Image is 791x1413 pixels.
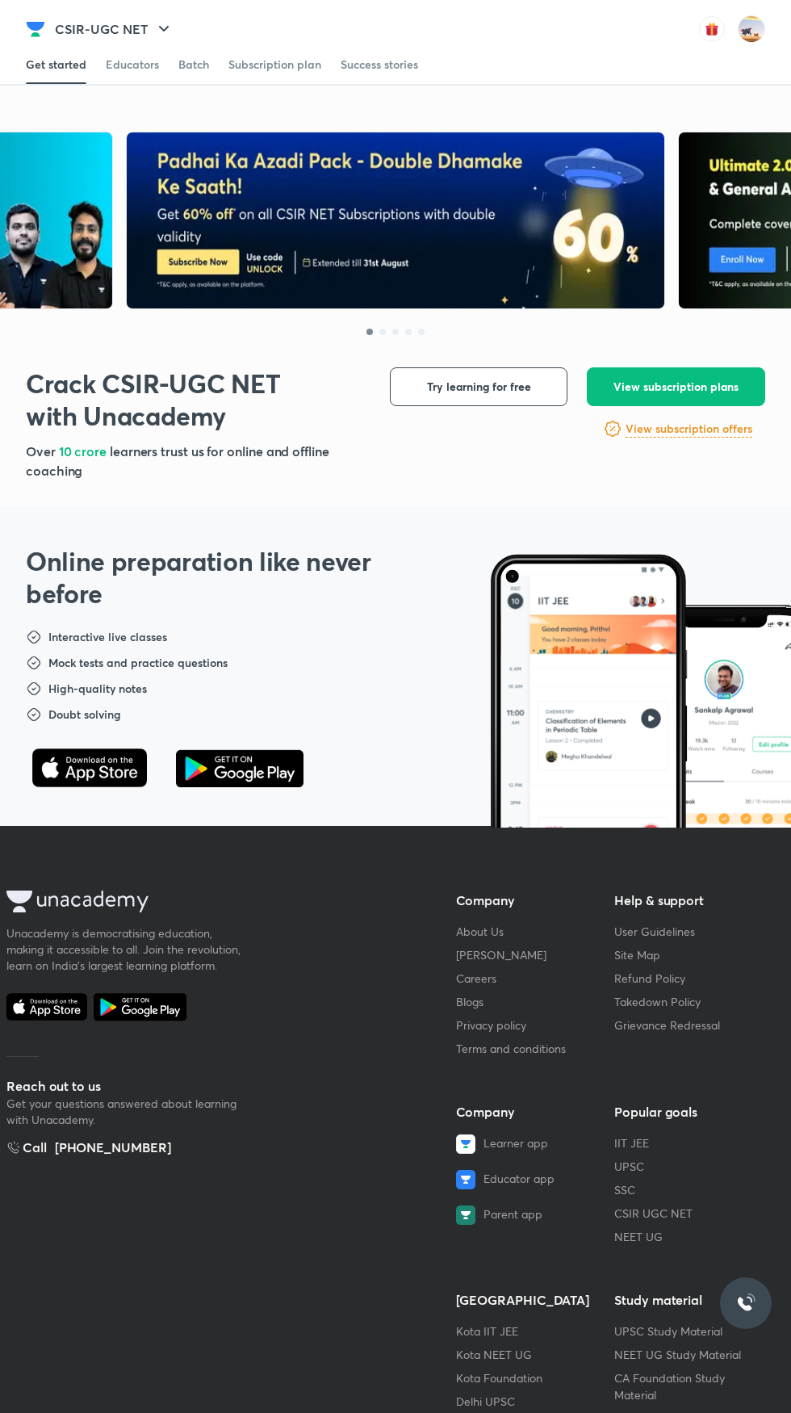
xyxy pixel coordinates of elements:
div: Success stories [341,57,418,73]
a: Blogs [456,994,483,1009]
h6: High-quality notes [48,681,147,697]
h5: Study material [614,1290,760,1310]
h2: Online preparation like never before [26,545,409,610]
span: 10 crore [59,442,110,459]
a: Learner app [456,1134,602,1154]
img: ttu [736,1294,755,1313]
div: Subscription plan [228,57,321,73]
h5: Popular goals [614,1102,760,1122]
a: IIT JEE [614,1135,649,1151]
span: learners trust us for online and offline coaching [26,442,329,479]
img: playStore [176,748,303,787]
a: Get started [26,45,86,84]
h5: Reach out to us [6,1076,249,1096]
a: UPSC [614,1159,644,1174]
a: Call[PHONE_NUMBER] [6,1138,249,1157]
p: Get your questions answered about learning with Unacademy. [6,1096,249,1128]
img: dst-points [26,655,42,671]
a: Batch [178,45,209,84]
a: Takedown Policy [614,994,701,1009]
span: Try learning for free [427,379,531,395]
span: View subscription plans [613,379,739,395]
h6: Mock tests and practice questions [48,655,228,671]
h5: Company [456,1102,602,1122]
a: UPSC Study Material [614,1323,722,1339]
h5: Company [456,891,602,910]
h6: Doubt solving [48,706,121,723]
h1: Crack CSIR-UGC NET with Unacademy [26,367,330,432]
a: User Guidelines [614,924,695,939]
a: About Us [456,924,504,939]
a: CA Foundation Study Material [614,1370,725,1403]
button: Try learning for free [390,367,567,406]
img: Educator app [456,1170,475,1189]
h6: View subscription offers [626,421,752,438]
button: CSIR-UGC NET [45,13,183,45]
button: View subscription plans [587,367,765,406]
a: appStore [26,748,166,787]
img: Unacademy Logo [6,891,149,912]
a: Refund Policy [614,971,685,986]
a: NEET UG [614,1229,663,1244]
a: playStore [176,748,316,787]
div: Unacademy is democratising education, making it accessible to all. Join the revolution, learn on ... [6,925,249,974]
a: CSIR UGC NET [614,1205,693,1221]
a: Educator app [456,1170,602,1189]
a: Grievance Redressal [614,1017,720,1033]
img: dst-points [26,681,42,697]
a: Educators [106,45,159,84]
img: Shubham Sharma [738,15,765,43]
div: Batch [178,57,209,73]
h5: Call [6,1138,47,1157]
a: SSC [614,1182,635,1197]
img: avatar [699,16,725,42]
div: [PHONE_NUMBER] [55,1138,171,1157]
a: Careers [456,971,496,986]
a: Kota IIT JEE [456,1323,518,1339]
h5: [GEOGRAPHIC_DATA] [456,1290,602,1310]
h5: Help & support [614,891,760,910]
img: Company Logo [26,19,45,39]
a: Site Map [614,947,660,962]
a: Success stories [341,45,418,84]
a: Kota Foundation [456,1370,542,1386]
h6: Interactive live classes [48,629,167,645]
img: dst-points [26,706,42,723]
img: Parent app [456,1205,475,1225]
a: Terms and conditions [456,1041,566,1056]
img: Learner app [456,1134,475,1154]
a: Delhi UPSC [456,1394,515,1409]
a: NEET UG Study Material [614,1347,741,1362]
span: Over [26,442,59,459]
a: Subscription plan [228,45,321,84]
a: Kota NEET UG [456,1347,532,1362]
a: [PERSON_NAME] [456,947,546,962]
div: Get started [26,57,86,73]
a: View subscription offers [626,419,752,438]
a: Privacy policy [456,1017,526,1033]
a: Parent app [456,1205,602,1225]
div: Educators [106,57,159,73]
img: appStore [26,748,153,787]
img: dst-points [26,629,42,645]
